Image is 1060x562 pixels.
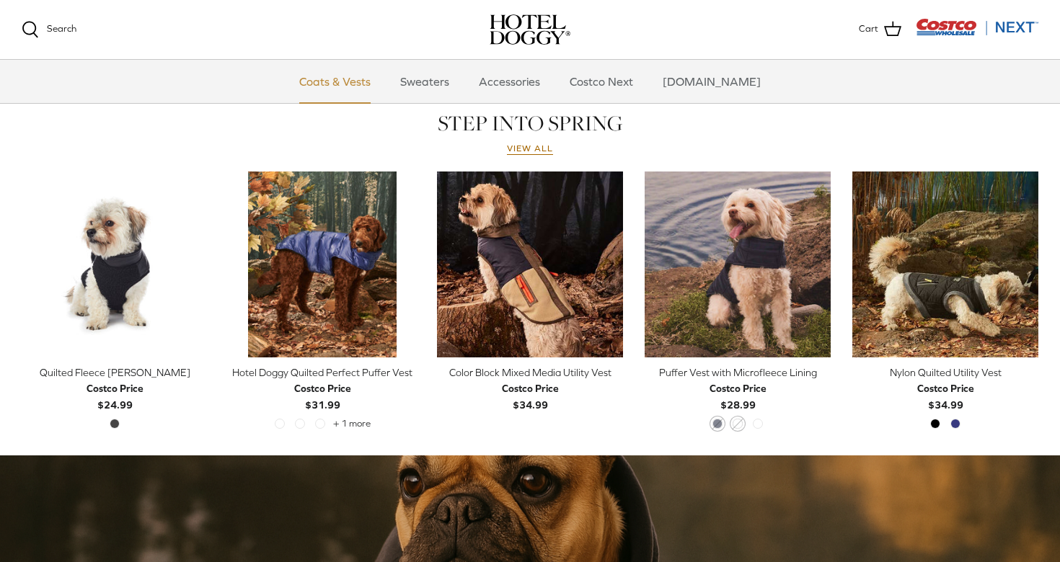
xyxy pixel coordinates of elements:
[490,14,570,45] a: hoteldoggy.com hoteldoggycom
[645,365,831,380] div: Puffer Vest with Microfleece Lining
[502,380,559,410] b: $34.99
[294,380,351,396] div: Costco Price
[916,18,1038,36] img: Costco Next
[507,143,553,155] a: View all
[437,171,623,357] a: Color Block Mixed Media Utility Vest
[438,109,622,138] a: STEP INTO SPRING
[502,380,559,396] div: Costco Price
[229,171,415,357] a: Hotel Doggy Quilted Perfect Puffer Vest
[490,14,570,45] img: hoteldoggycom
[710,380,767,410] b: $28.99
[437,171,623,357] img: tan dog wearing a blue & brown vest
[466,60,553,103] a: Accessories
[645,365,831,413] a: Puffer Vest with Microfleece Lining Costco Price$28.99
[87,380,143,410] b: $24.99
[229,365,415,380] div: Hotel Doggy Quilted Perfect Puffer Vest
[47,23,76,34] span: Search
[294,380,351,410] b: $31.99
[286,60,384,103] a: Coats & Vests
[852,365,1038,413] a: Nylon Quilted Utility Vest Costco Price$34.99
[852,365,1038,380] div: Nylon Quilted Utility Vest
[22,365,208,413] a: Quilted Fleece [PERSON_NAME] Costco Price$24.99
[650,60,774,103] a: [DOMAIN_NAME]
[710,380,767,396] div: Costco Price
[916,27,1038,38] a: Visit Costco Next
[917,380,974,410] b: $34.99
[917,380,974,396] div: Costco Price
[645,171,831,357] a: Puffer Vest with Microfleece Lining
[333,419,371,429] span: + 1 more
[859,20,901,39] a: Cart
[22,21,76,38] a: Search
[852,171,1038,357] a: Nylon Quilted Utility Vest
[387,60,462,103] a: Sweaters
[87,380,143,396] div: Costco Price
[22,171,208,357] a: Quilted Fleece Melton Vest
[859,22,878,37] span: Cart
[437,365,623,413] a: Color Block Mixed Media Utility Vest Costco Price$34.99
[229,365,415,413] a: Hotel Doggy Quilted Perfect Puffer Vest Costco Price$31.99
[437,365,623,380] div: Color Block Mixed Media Utility Vest
[22,365,208,380] div: Quilted Fleece [PERSON_NAME]
[557,60,646,103] a: Costco Next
